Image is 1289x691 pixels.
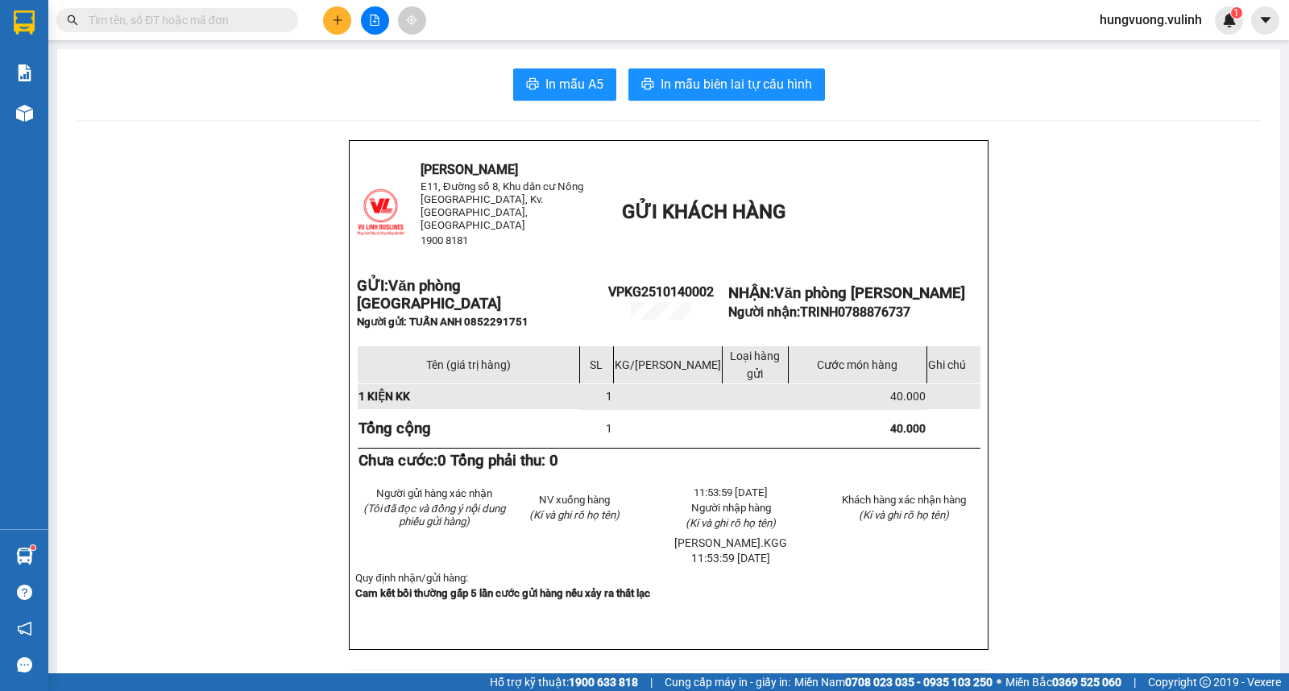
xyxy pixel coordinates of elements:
[691,502,771,514] span: Người nhập hàng
[774,284,964,302] span: Văn phòng [PERSON_NAME]
[622,201,785,223] span: GỬI KHÁCH HÀNG
[357,277,501,312] span: Văn phòng [GEOGRAPHIC_DATA]
[569,676,638,689] strong: 1900 633 818
[859,509,949,521] span: (Kí và ghi rõ họ tên)
[579,345,613,383] td: SL
[357,188,404,236] img: logo
[661,74,812,94] span: In mẫu biên lai tự cấu hình
[31,545,35,550] sup: 1
[14,10,35,35] img: logo-vxr
[1087,10,1215,30] span: hungvuong.vulinh
[323,6,351,35] button: plus
[437,452,558,470] span: 0 Tổng phải thu: 0
[686,517,776,529] span: (Kí và ghi rõ họ tên)
[890,422,926,435] span: 40.000
[691,552,770,565] span: 11:53:59 [DATE]
[1251,6,1279,35] button: caret-down
[16,548,33,565] img: warehouse-icon
[17,657,32,672] span: message
[728,284,964,302] strong: NHẬN:
[358,345,580,383] td: Tên (giá trị hàng)
[1231,7,1242,19] sup: 1
[357,316,528,328] span: Người gửi: TUẤN ANH 0852291751
[1200,677,1211,688] span: copyright
[628,68,825,101] button: printerIn mẫu biên lai tự cấu hình
[359,452,558,470] strong: Chưa cước:
[17,621,32,636] span: notification
[421,180,583,231] span: E11, Đường số 8, Khu dân cư Nông [GEOGRAPHIC_DATA], Kv.[GEOGRAPHIC_DATA], [GEOGRAPHIC_DATA]
[1052,676,1121,689] strong: 0369 525 060
[1005,673,1121,691] span: Miền Bắc
[526,77,539,93] span: printer
[800,304,910,320] span: TRINH
[926,345,980,383] td: Ghi chú
[357,277,501,312] strong: GỬI:
[665,673,790,691] span: Cung cấp máy in - giấy in:
[838,304,910,320] span: 0788876737
[539,494,610,506] span: NV xuống hàng
[421,162,518,177] span: [PERSON_NAME]
[650,673,653,691] span: |
[1134,673,1136,691] span: |
[1258,13,1273,27] span: caret-down
[728,304,910,320] strong: Người nhận:
[16,105,33,122] img: warehouse-icon
[1233,7,1239,19] span: 1
[363,503,505,528] em: (Tôi đã đọc và đồng ý nội dung phiếu gửi hàng)
[845,676,993,689] strong: 0708 023 035 - 0935 103 250
[17,585,32,600] span: question-circle
[723,345,789,383] td: Loại hàng gửi
[361,6,389,35] button: file-add
[355,587,650,599] strong: Cam kết bồi thường gấp 5 lần cước gửi hàng nếu xảy ra thất lạc
[67,14,78,26] span: search
[359,390,410,403] span: 1 KIỆN KK
[16,64,33,81] img: solution-icon
[398,6,426,35] button: aim
[694,486,768,499] span: 11:53:59 [DATE]
[606,422,612,435] span: 1
[406,14,417,26] span: aim
[421,234,468,246] span: 1900 8181
[614,345,723,383] td: KG/[PERSON_NAME]
[842,494,966,506] span: Khách hàng xác nhận hàng
[606,390,612,403] span: 1
[890,390,926,403] span: 40.000
[369,14,380,26] span: file-add
[794,673,993,691] span: Miền Nam
[641,77,654,93] span: printer
[332,14,343,26] span: plus
[529,509,620,521] span: (Kí và ghi rõ họ tên)
[490,673,638,691] span: Hỗ trợ kỹ thuật:
[674,536,787,549] span: [PERSON_NAME].KGG
[355,572,467,584] span: Quy định nhận/gửi hàng:
[513,68,616,101] button: printerIn mẫu A5
[608,284,714,300] span: VPKG2510140002
[359,420,431,437] strong: Tổng cộng
[376,487,492,499] span: Người gửi hàng xác nhận
[545,74,603,94] span: In mẫu A5
[997,679,1001,685] span: ⚪️
[788,345,926,383] td: Cước món hàng
[89,11,279,29] input: Tìm tên, số ĐT hoặc mã đơn
[1222,13,1237,27] img: icon-new-feature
